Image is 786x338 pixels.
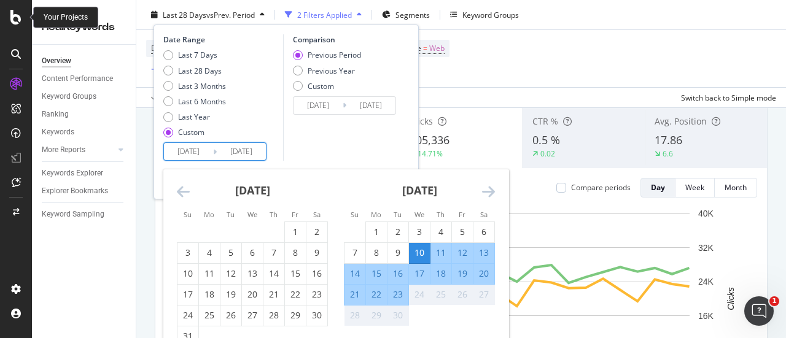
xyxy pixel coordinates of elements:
div: 23 [306,288,327,301]
div: 24 [409,288,430,301]
button: Keyword Groups [445,5,524,25]
div: Last Year [178,112,210,122]
button: Day [640,178,675,198]
strong: [DATE] [235,183,270,198]
div: Last 3 Months [163,80,226,91]
div: 9 [306,247,327,259]
td: Selected. Saturday, September 13, 2025 [473,242,495,263]
small: Fr [292,210,298,219]
div: Last 6 Months [178,96,226,107]
div: 21 [344,288,365,301]
div: 29 [366,309,387,321]
div: Overview [42,55,71,67]
td: Choose Friday, August 22, 2025 as your check-out date. It’s available. [285,284,306,305]
div: 26 [220,309,241,321]
div: 20 [242,288,263,301]
span: vs Prev. Period [206,9,255,20]
div: 19 [452,267,473,280]
div: 25 [430,288,451,301]
div: 5 [220,247,241,259]
text: 24K [698,277,714,286]
div: 28 [263,309,284,321]
div: Comparison [293,34,400,45]
td: Not available. Monday, September 29, 2025 [366,305,387,326]
td: Choose Tuesday, August 26, 2025 as your check-out date. It’s available. [220,305,242,326]
div: Previous Year [308,65,355,75]
td: Choose Monday, August 18, 2025 as your check-out date. It’s available. [199,284,220,305]
td: Selected. Friday, September 19, 2025 [452,263,473,284]
input: Start Date [294,97,343,114]
div: 7 [263,247,284,259]
td: Choose Sunday, August 10, 2025 as your check-out date. It’s available. [177,263,199,284]
div: Ranking [42,108,69,121]
div: Custom [163,127,226,137]
span: 0.5 % [532,133,560,147]
td: Choose Monday, September 8, 2025 as your check-out date. It’s available. [366,242,387,263]
td: Choose Thursday, September 4, 2025 as your check-out date. It’s available. [430,221,452,242]
td: Choose Friday, August 8, 2025 as your check-out date. It’s available. [285,242,306,263]
text: 40K [698,209,714,218]
text: 16K [698,311,714,321]
td: Not available. Tuesday, September 30, 2025 [387,305,409,326]
input: End Date [346,97,395,114]
small: Th [437,210,445,219]
td: Choose Wednesday, September 3, 2025 as your check-out date. It’s available. [409,221,430,242]
td: Choose Sunday, August 3, 2025 as your check-out date. It’s available. [177,242,199,263]
td: Choose Saturday, September 6, 2025 as your check-out date. It’s available. [473,221,495,242]
td: Choose Thursday, August 7, 2025 as your check-out date. It’s available. [263,242,285,263]
button: Last 28 DaysvsPrev. Period [146,5,270,25]
div: 24 [177,309,198,321]
div: 12 [452,247,473,259]
div: 27 [242,309,263,321]
td: Choose Wednesday, August 6, 2025 as your check-out date. It’s available. [242,242,263,263]
td: Selected. Wednesday, September 17, 2025 [409,263,430,284]
div: 14 [263,267,284,280]
div: 17 [177,288,198,301]
strong: [DATE] [402,183,437,198]
a: Keyword Groups [42,90,127,103]
div: Keywords [42,126,74,139]
td: Choose Tuesday, August 19, 2025 as your check-out date. It’s available. [220,284,242,305]
div: Explorer Bookmarks [42,185,108,198]
td: Selected. Monday, September 15, 2025 [366,263,387,284]
td: Choose Thursday, August 28, 2025 as your check-out date. It’s available. [263,305,285,326]
button: 2 Filters Applied [280,5,367,25]
td: Selected. Tuesday, September 16, 2025 [387,263,409,284]
div: 14 [344,267,365,280]
button: Week [675,178,715,198]
span: Segments [395,9,430,20]
div: 8 [366,247,387,259]
button: Switch back to Simple mode [676,88,776,107]
div: Last 7 Days [163,50,226,60]
div: Keyword Groups [462,9,519,20]
td: Choose Tuesday, September 2, 2025 as your check-out date. It’s available. [387,221,409,242]
div: 23 [387,288,408,301]
div: 3 [409,226,430,238]
a: Keywords [42,126,127,139]
td: Choose Saturday, August 9, 2025 as your check-out date. It’s available. [306,242,328,263]
span: Clicks [410,115,433,127]
td: Choose Monday, September 1, 2025 as your check-out date. It’s available. [366,221,387,242]
small: Tu [394,210,402,219]
div: 26 [452,288,473,301]
span: Device [151,43,174,53]
div: Keyword Groups [42,90,96,103]
div: Move forward to switch to the next month. [482,184,495,199]
td: Selected. Monday, September 22, 2025 [366,284,387,305]
small: Th [270,210,278,219]
div: 5 [452,226,473,238]
small: Su [351,210,359,219]
td: Selected. Thursday, September 18, 2025 [430,263,452,284]
div: Custom [308,80,334,91]
td: Choose Saturday, August 30, 2025 as your check-out date. It’s available. [306,305,328,326]
div: Last 3 Months [178,80,226,91]
small: Fr [459,210,465,219]
div: Your Projects [44,12,88,23]
div: Keyword Sampling [42,208,104,221]
div: 15 [366,267,387,280]
div: 3 [177,247,198,259]
a: Overview [42,55,127,67]
div: 13 [473,247,494,259]
div: Last 6 Months [163,96,226,107]
td: Choose Tuesday, August 5, 2025 as your check-out date. It’s available. [220,242,242,263]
